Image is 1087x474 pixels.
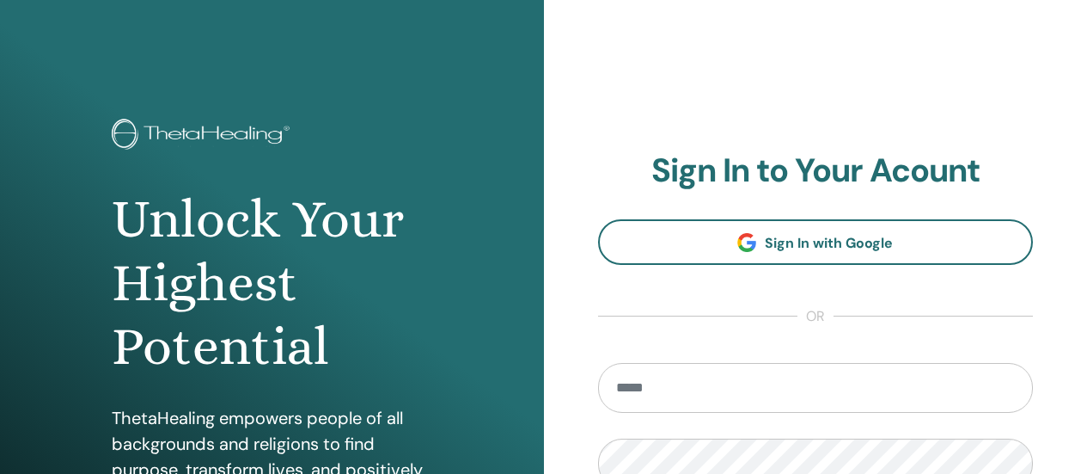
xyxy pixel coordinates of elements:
a: Sign In with Google [598,219,1034,265]
span: Sign In with Google [765,234,893,252]
h2: Sign In to Your Acount [598,151,1034,191]
span: or [797,306,834,327]
h1: Unlock Your Highest Potential [112,188,431,379]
